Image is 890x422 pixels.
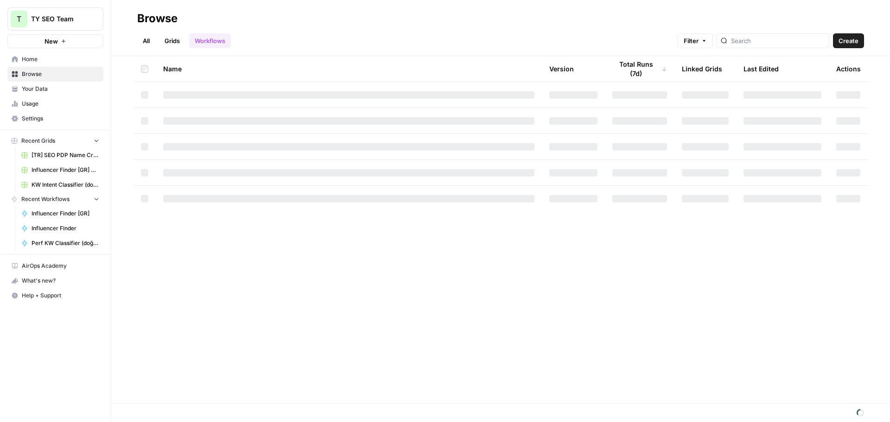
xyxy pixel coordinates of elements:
button: Help + Support [7,288,103,303]
a: Settings [7,111,103,126]
span: Influencer Finder [32,224,99,233]
span: Browse [22,70,99,78]
span: TY SEO Team [31,14,87,24]
span: AirOps Academy [22,262,99,270]
div: Last Edited [744,56,779,82]
span: Home [22,55,99,63]
a: Browse [7,67,103,82]
a: Your Data [7,82,103,96]
span: Perf KW Classifier (doğuş) [32,239,99,247]
div: Browse [137,11,178,26]
button: Filter [678,33,713,48]
div: What's new? [8,274,103,288]
button: Recent Grids [7,134,103,148]
span: Influencer Finder [GR] Grid [32,166,99,174]
a: Home [7,52,103,67]
span: Filter [684,36,699,45]
a: Grids [159,33,185,48]
span: Your Data [22,85,99,93]
span: [TR] SEO PDP Name Creation Grid [32,151,99,159]
a: Perf KW Classifier (doğuş) [17,236,103,251]
span: Recent Grids [21,137,55,145]
span: Settings [22,114,99,123]
span: Help + Support [22,291,99,300]
a: Influencer Finder [17,221,103,236]
a: Workflows [189,33,231,48]
span: T [17,13,21,25]
span: Influencer Finder [GR] [32,209,99,218]
button: Create [833,33,864,48]
div: Name [163,56,534,82]
div: Actions [836,56,861,82]
span: Usage [22,100,99,108]
a: All [137,33,155,48]
a: [TR] SEO PDP Name Creation Grid [17,148,103,163]
div: Version [549,56,574,82]
a: Influencer Finder [GR] [17,206,103,221]
button: Recent Workflows [7,192,103,206]
span: New [44,37,58,46]
div: Total Runs (7d) [612,56,667,82]
span: KW Intent Classifier (doğuş) Grid [32,181,99,189]
span: Create [839,36,858,45]
span: Recent Workflows [21,195,70,203]
button: Workspace: TY SEO Team [7,7,103,31]
a: Influencer Finder [GR] Grid [17,163,103,177]
a: Usage [7,96,103,111]
button: New [7,34,103,48]
a: KW Intent Classifier (doğuş) Grid [17,177,103,192]
input: Search [731,36,825,45]
button: What's new? [7,273,103,288]
div: Linked Grids [682,56,722,82]
a: AirOps Academy [7,258,103,273]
